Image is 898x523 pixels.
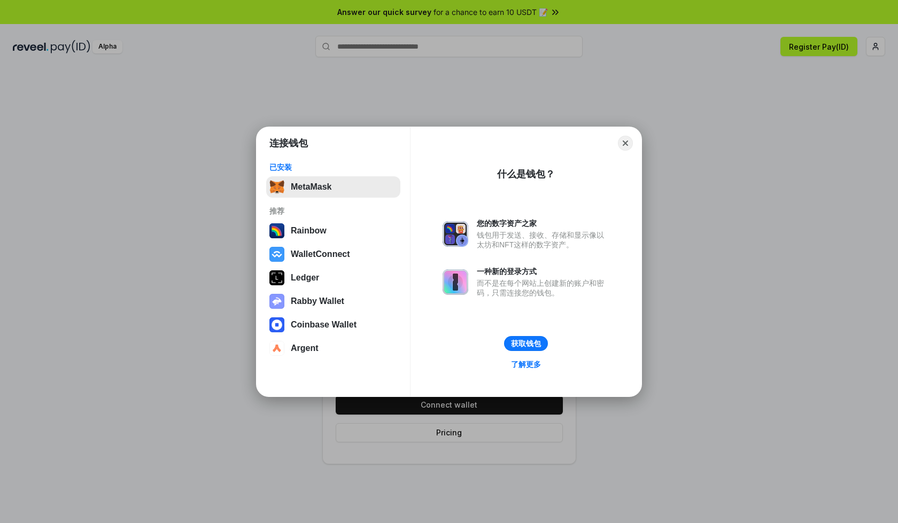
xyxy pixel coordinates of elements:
[269,206,397,216] div: 推荐
[266,244,400,265] button: WalletConnect
[291,296,344,306] div: Rabby Wallet
[497,168,555,181] div: 什么是钱包？
[269,223,284,238] img: svg+xml,%3Csvg%20width%3D%22120%22%20height%3D%22120%22%20viewBox%3D%220%200%20120%20120%22%20fil...
[505,357,547,371] a: 了解更多
[266,338,400,359] button: Argent
[269,247,284,262] img: svg+xml,%3Csvg%20width%3D%2228%22%20height%3D%2228%22%20viewBox%3D%220%200%2028%2028%22%20fill%3D...
[291,249,350,259] div: WalletConnect
[291,344,319,353] div: Argent
[443,269,468,295] img: svg+xml,%3Csvg%20xmlns%3D%22http%3A%2F%2Fwww.w3.org%2F2000%2Fsvg%22%20fill%3D%22none%22%20viewBox...
[266,314,400,335] button: Coinbase Wallet
[477,278,609,298] div: 而不是在每个网站上创建新的账户和密码，只需连接您的钱包。
[504,336,548,351] button: 获取钱包
[269,162,397,172] div: 已安装
[291,273,319,283] div: Ledger
[266,267,400,288] button: Ledger
[269,179,284,194] img: svg+xml,%3Csvg%20fill%3D%22none%22%20height%3D%2233%22%20viewBox%3D%220%200%2035%2033%22%20width%...
[269,137,308,150] h1: 连接钱包
[291,320,357,330] div: Coinbase Wallet
[269,341,284,356] img: svg+xml,%3Csvg%20width%3D%2228%22%20height%3D%2228%22%20viewBox%3D%220%200%2028%2028%22%20fill%3D...
[266,220,400,241] button: Rainbow
[269,270,284,285] img: svg+xml,%3Csvg%20xmlns%3D%22http%3A%2F%2Fwww.w3.org%2F2000%2Fsvg%22%20width%3D%2228%22%20height%3...
[443,221,468,247] img: svg+xml,%3Csvg%20xmlns%3D%22http%3A%2F%2Fwww.w3.org%2F2000%2Fsvg%22%20fill%3D%22none%22%20viewBox...
[269,317,284,332] img: svg+xml,%3Csvg%20width%3D%2228%22%20height%3D%2228%22%20viewBox%3D%220%200%2028%2028%22%20fill%3D...
[269,294,284,309] img: svg+xml,%3Csvg%20xmlns%3D%22http%3A%2F%2Fwww.w3.org%2F2000%2Fsvg%22%20fill%3D%22none%22%20viewBox...
[291,182,331,192] div: MetaMask
[618,136,633,151] button: Close
[477,267,609,276] div: 一种新的登录方式
[511,360,541,369] div: 了解更多
[477,230,609,249] div: 钱包用于发送、接收、存储和显示像以太坊和NFT这样的数字资产。
[291,226,327,236] div: Rainbow
[266,176,400,198] button: MetaMask
[477,218,609,228] div: 您的数字资产之家
[266,291,400,312] button: Rabby Wallet
[511,339,541,348] div: 获取钱包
